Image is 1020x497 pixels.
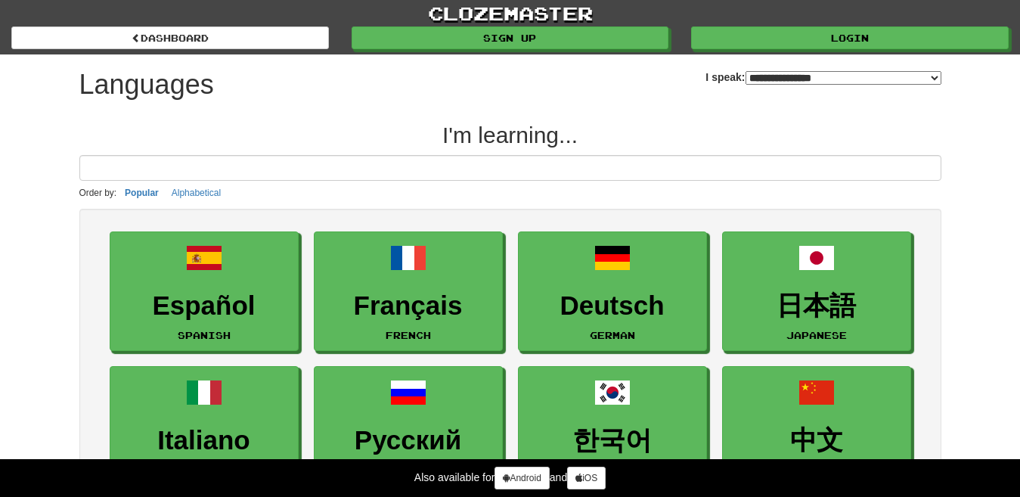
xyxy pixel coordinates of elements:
a: FrançaisFrench [314,231,503,352]
h3: Deutsch [526,291,699,321]
a: ItalianoItalian [110,366,299,486]
small: Japanese [786,330,847,340]
button: Alphabetical [167,185,225,201]
a: РусскийRussian [314,366,503,486]
h3: Italiano [118,426,290,455]
h3: 中文 [730,426,903,455]
small: German [590,330,635,340]
h3: Русский [322,426,494,455]
small: French [386,330,431,340]
a: dashboard [11,26,329,49]
a: iOS [567,467,606,489]
a: 한국어[DEMOGRAPHIC_DATA] [518,366,707,486]
select: I speak: [746,71,941,85]
a: 中文Mandarin Chinese [722,366,911,486]
h3: Français [322,291,494,321]
small: Order by: [79,188,117,198]
a: Sign up [352,26,669,49]
a: Android [494,467,549,489]
small: Spanish [178,330,231,340]
label: I speak: [705,70,941,85]
h2: I'm learning... [79,123,941,148]
h1: Languages [79,70,214,100]
button: Popular [120,185,163,201]
a: DeutschGerman [518,231,707,352]
a: 日本語Japanese [722,231,911,352]
a: EspañolSpanish [110,231,299,352]
h3: 日本語 [730,291,903,321]
a: Login [691,26,1009,49]
h3: 한국어 [526,426,699,455]
h3: Español [118,291,290,321]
